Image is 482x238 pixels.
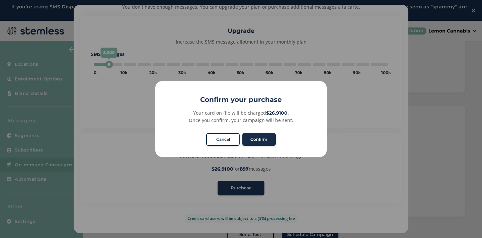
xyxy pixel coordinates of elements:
h2: Confirm your purchase [155,95,327,105]
iframe: Chat Widget [449,206,482,238]
div: Your card on file will be charged . Once you confirm, your campaign will be sent. [163,109,319,124]
button: Confirm [242,133,276,146]
button: Cancel [206,133,240,146]
strong: $26.9100 [266,110,288,116]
